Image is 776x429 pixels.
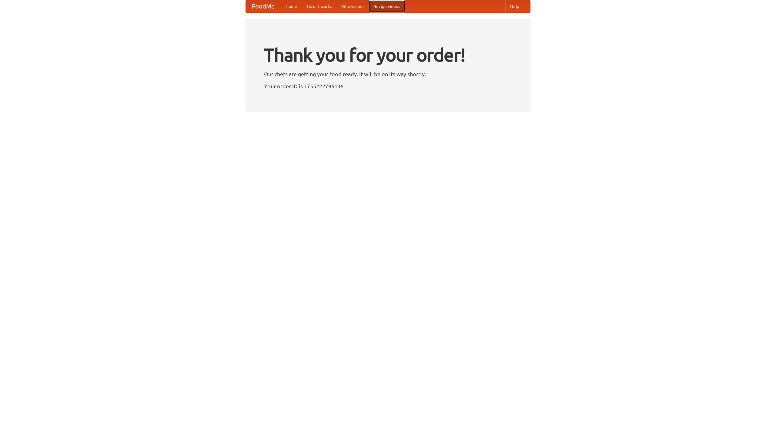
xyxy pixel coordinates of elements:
a: Help [505,0,524,12]
h1: Thank you for your order! [264,40,512,69]
p: Your order ID is 1755222796136. [264,82,512,91]
p: Our chefs are getting your food ready. It will be on its way shortly. [264,69,512,79]
a: FoodMe [246,0,281,12]
a: Who we are [336,0,369,12]
a: Recipe videos [369,0,405,12]
a: How it works [302,0,336,12]
a: Home [281,0,302,12]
